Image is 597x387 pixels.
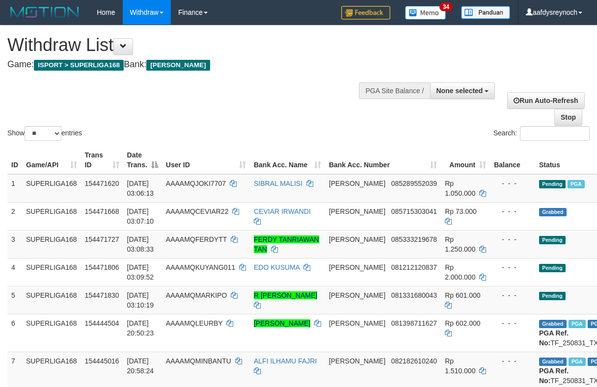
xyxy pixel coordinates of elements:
[494,356,531,366] div: - - -
[391,207,437,215] span: Copy 085715303041 to clipboard
[127,235,154,253] span: [DATE] 03:08:33
[445,180,475,197] span: Rp 1.050.000
[22,230,81,258] td: SUPERLIGA168
[250,146,325,174] th: Bank Acc. Name: activate to sort column ascending
[7,202,22,230] td: 2
[127,180,154,197] span: [DATE] 03:06:13
[445,319,480,327] span: Rp 602.000
[391,180,437,187] span: Copy 085289552039 to clipboard
[85,357,119,365] span: 154445016
[7,5,82,20] img: MOTION_logo.png
[254,357,317,365] a: ALFI ILHAMU FAJRI
[359,82,430,99] div: PGA Site Balance /
[520,126,590,141] input: Search:
[554,109,582,126] a: Stop
[166,319,223,327] span: AAAAMQLEURBY
[445,235,475,253] span: Rp 1.250.000
[254,291,317,299] a: R [PERSON_NAME]
[166,291,227,299] span: AAAAMQMARKIPO
[254,207,311,215] a: CEVIAR IRWANDI
[123,146,162,174] th: Date Trans.: activate to sort column descending
[539,358,567,366] span: Grabbed
[445,291,480,299] span: Rp 601.000
[166,357,231,365] span: AAAAMQMINBANTU
[569,358,586,366] span: Marked by aafheankoy
[22,174,81,203] td: SUPERLIGA168
[569,320,586,328] span: Marked by aafounsreynich
[329,357,385,365] span: [PERSON_NAME]
[325,146,441,174] th: Bank Acc. Number: activate to sort column ascending
[445,357,475,375] span: Rp 1.510.000
[7,146,22,174] th: ID
[445,207,477,215] span: Rp 73.000
[539,329,569,347] b: PGA Ref. No:
[329,180,385,187] span: [PERSON_NAME]
[391,357,437,365] span: Copy 082182610240 to clipboard
[254,319,310,327] a: [PERSON_NAME]
[329,207,385,215] span: [PERSON_NAME]
[22,258,81,286] td: SUPERLIGA168
[493,126,590,141] label: Search:
[162,146,250,174] th: User ID: activate to sort column ascending
[539,264,566,272] span: Pending
[22,286,81,314] td: SUPERLIGA168
[7,126,82,141] label: Show entries
[490,146,535,174] th: Balance
[34,60,124,71] span: ISPORT > SUPERLIGA168
[166,180,226,187] span: AAAAMQJOKI7707
[7,35,388,55] h1: Withdraw List
[85,235,119,243] span: 154471727
[22,314,81,352] td: SUPERLIGA168
[127,291,154,309] span: [DATE] 03:10:19
[391,291,437,299] span: Copy 081331680043 to clipboard
[22,202,81,230] td: SUPERLIGA168
[494,234,531,244] div: - - -
[22,146,81,174] th: Game/API: activate to sort column ascending
[127,207,154,225] span: [DATE] 03:07:10
[391,319,437,327] span: Copy 081398711627 to clipboard
[85,207,119,215] span: 154471668
[329,319,385,327] span: [PERSON_NAME]
[7,286,22,314] td: 5
[81,146,123,174] th: Trans ID: activate to sort column ascending
[436,87,483,95] span: None selected
[445,263,475,281] span: Rp 2.000.000
[7,258,22,286] td: 4
[7,230,22,258] td: 3
[494,318,531,328] div: - - -
[391,263,437,271] span: Copy 081212120837 to clipboard
[166,235,227,243] span: AAAAMQFERDYTT
[494,262,531,272] div: - - -
[539,367,569,385] b: PGA Ref. No:
[254,180,302,187] a: SIBRAL MALISI
[568,180,585,188] span: Marked by aafheankoy
[507,92,584,109] a: Run Auto-Refresh
[439,2,453,11] span: 34
[254,235,319,253] a: FERDY TANRIAWAN TAN
[461,6,510,19] img: panduan.png
[329,263,385,271] span: [PERSON_NAME]
[539,320,567,328] span: Grabbed
[539,236,566,244] span: Pending
[166,207,229,215] span: AAAAMQCEVIAR22
[539,208,567,216] span: Grabbed
[494,290,531,300] div: - - -
[539,292,566,300] span: Pending
[254,263,299,271] a: EDO KUSUMA
[85,319,119,327] span: 154444504
[25,126,61,141] select: Showentries
[329,235,385,243] span: [PERSON_NAME]
[391,235,437,243] span: Copy 085333219678 to clipboard
[494,179,531,188] div: - - -
[430,82,495,99] button: None selected
[539,180,566,188] span: Pending
[341,6,390,20] img: Feedback.jpg
[166,263,235,271] span: AAAAMQKUYANG011
[85,180,119,187] span: 154471620
[85,263,119,271] span: 154471806
[127,357,154,375] span: [DATE] 20:58:24
[146,60,210,71] span: [PERSON_NAME]
[441,146,490,174] th: Amount: activate to sort column ascending
[494,206,531,216] div: - - -
[85,291,119,299] span: 154471830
